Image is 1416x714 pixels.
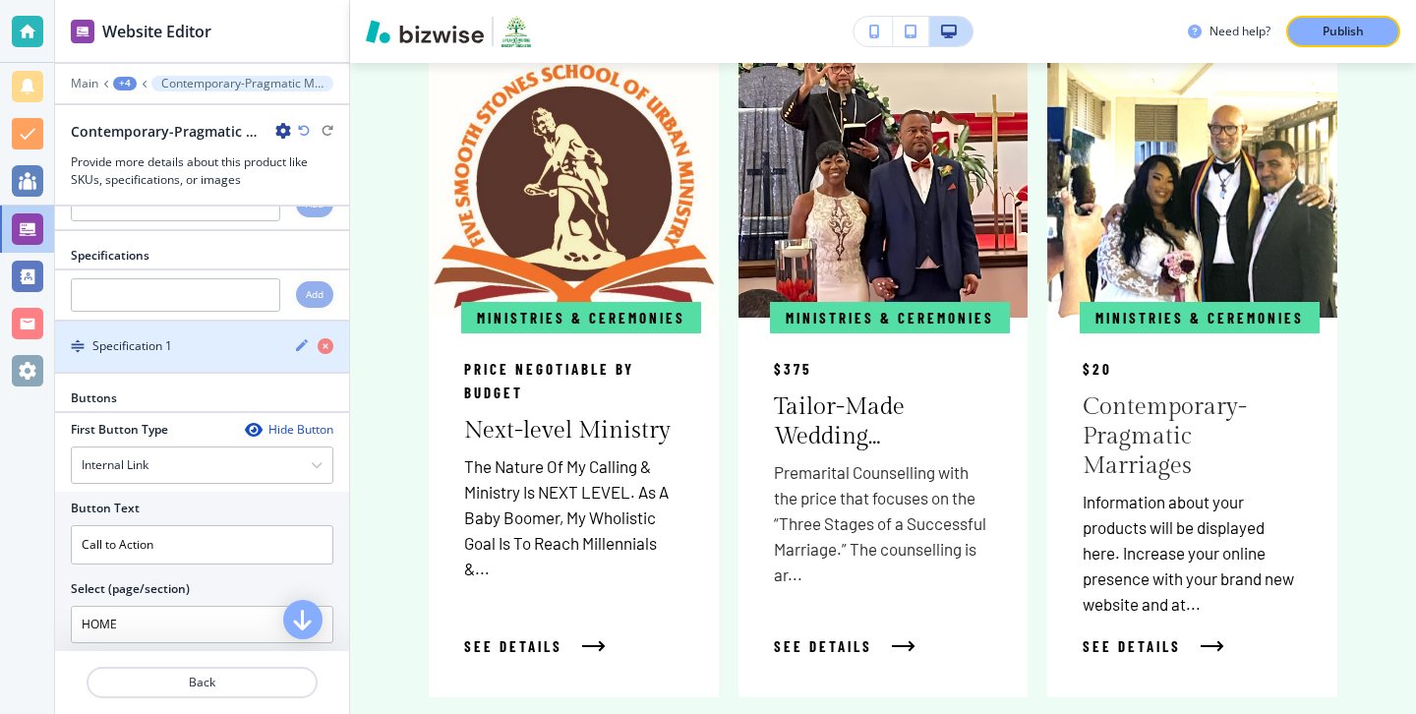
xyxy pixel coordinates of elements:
h4: Specification 1 [92,337,172,355]
span: Contemporary-Pragmatic Marriages [1083,393,1247,480]
h6: Information about your products will be displayed here. Increase your online presence with your b... [1083,489,1302,617]
h2: Button Text [71,500,140,517]
p: Contemporary-Pragmatic Marriages [161,77,324,90]
p: Back [88,674,316,691]
p: Ministries & Ceremonies [786,306,994,329]
h3: Provide more details about this product like SKUs, specifications, or images [71,153,333,189]
h2: Website Editor [102,20,211,43]
p: Tailor-Made Wedding… [774,392,993,451]
h3: Need help? [1209,23,1270,40]
input: Manual Input [72,608,311,641]
img: Your Logo [501,16,531,47]
p: Next-level Ministry [464,416,671,446]
span: See Details [464,634,562,658]
p: Publish [1323,23,1364,40]
h2: Select (page/section) [71,580,190,598]
button: Main [71,77,98,90]
p: $375 [774,357,812,381]
h2: Contemporary-Pragmatic Marriages [71,121,267,142]
img: Drag [71,339,85,353]
img: 690bda71946b357e701df6dbf113c7be.jpg [429,62,720,318]
img: editor icon [71,20,94,43]
img: c83a0e4ac50b68d0ddd47ebac7f0c6cb.jpg [1047,62,1338,318]
button: Back [87,667,318,698]
button: See Details [774,634,915,658]
img: 80191bf7164a23ca83b451dfb0ec24e7.jpg [738,62,1030,318]
p: $20 [1083,357,1112,381]
span: See Details [774,634,872,658]
h2: First Button Type [71,421,168,439]
button: See Details [464,634,606,658]
h4: Internal Link [82,456,148,474]
p: The Nature Of My Calling & Ministry Is NEXT LEVEL. As A Baby Boomer, My Wholistic Goal Is To Reac... [464,453,683,581]
p: Ministries & Ceremonies [1095,306,1304,329]
p: Price negotiable by budget [464,357,683,404]
h2: Buttons [71,389,117,407]
img: Bizwise Logo [366,20,484,43]
h2: Specifications [71,247,149,265]
button: See Details [1083,634,1224,658]
h4: Add [306,287,324,302]
button: DragSpecification 1 [55,322,349,374]
span: Premarital Counselling with the price that focuses on the “Three Stages of a Successful Marriage.... [774,462,989,584]
button: Contemporary-Pragmatic Marriages [151,76,333,91]
button: Hide Button [245,422,333,438]
p: Ministries & Ceremonies [477,306,685,329]
button: Publish [1286,16,1400,47]
span: See Details [1083,634,1181,658]
button: +4 [113,77,137,90]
